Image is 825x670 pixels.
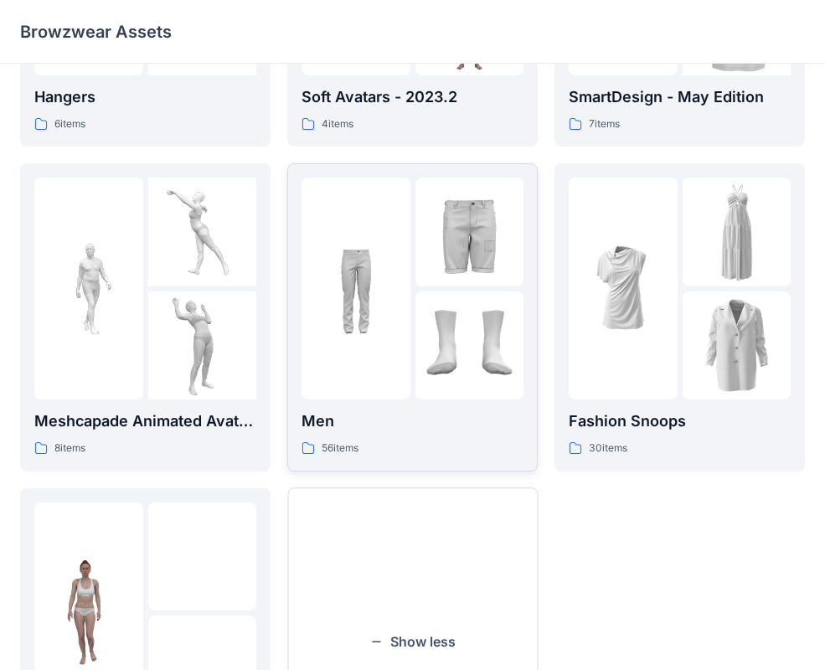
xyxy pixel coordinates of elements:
[302,85,523,109] p: Soft Avatars - 2023.2
[302,410,523,433] p: Men
[54,116,85,133] p: 6 items
[569,234,678,343] img: folder 1
[148,178,257,286] img: folder 2
[322,116,353,133] p: 4 items
[148,291,257,400] img: folder 3
[589,116,620,133] p: 7 items
[569,410,791,433] p: Fashion Snoops
[20,20,172,44] p: Browzwear Assets
[185,539,219,574] img: folder 2
[34,559,143,667] img: folder 1
[302,234,410,343] img: folder 1
[34,234,143,343] img: folder 1
[34,85,256,109] p: Hangers
[322,440,358,457] p: 56 items
[34,410,256,433] p: Meshcapade Animated Avatars
[20,163,271,472] a: folder 1folder 2folder 3Meshcapade Animated Avatars8items
[683,178,791,286] img: folder 2
[683,291,791,400] img: folder 3
[54,440,85,457] p: 8 items
[589,440,627,457] p: 30 items
[415,178,524,286] img: folder 2
[554,163,805,472] a: folder 1folder 2folder 3Fashion Snoops30items
[569,85,791,109] p: SmartDesign - May Edition
[415,291,524,400] img: folder 3
[287,163,538,472] a: folder 1folder 2folder 3Men56items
